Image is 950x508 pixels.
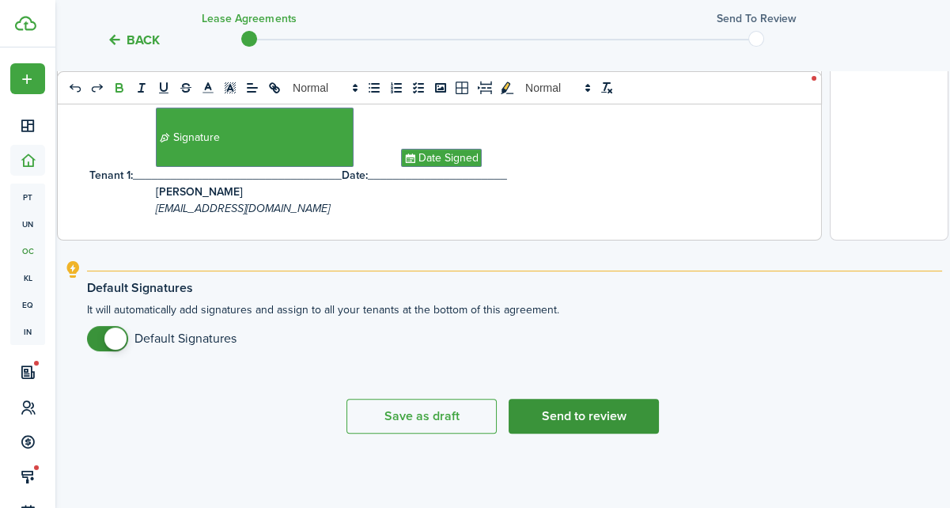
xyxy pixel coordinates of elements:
img: TenantCloud [15,16,36,31]
a: kl [10,264,45,291]
explanation-description: It will automatically add signatures and assign to all your tenants at the bottom of this agreement. [87,301,942,351]
a: in [10,318,45,345]
strong: [PERSON_NAME] [156,184,243,200]
strong: Date: [342,167,368,184]
strong: Tenant 1: [89,167,133,184]
i: outline [63,260,83,279]
button: undo: undo [64,78,86,97]
i: [EMAIL_ADDRESS][DOMAIN_NAME] [156,200,330,217]
a: un [10,210,45,237]
button: bold [108,78,131,97]
button: underline [153,78,175,97]
button: redo: redo [86,78,108,97]
button: Save as draft [346,399,497,434]
button: Send to review [509,399,659,434]
a: pt [10,184,45,210]
button: Open menu [10,63,45,94]
button: list: ordered [385,78,407,97]
button: italic [131,78,153,97]
button: pageBreak [474,78,496,97]
h3: Lease Agreements [202,10,296,27]
button: list: check [407,78,430,97]
button: clean [596,78,618,97]
button: table-better [452,78,474,97]
a: oc [10,237,45,264]
button: toggleMarkYellow: markYellow [496,78,518,97]
button: list: bullet [363,78,385,97]
a: eq [10,291,45,318]
button: link [263,78,286,97]
p: _________________________________ ______________________ [89,167,789,184]
button: strike [175,78,197,97]
button: image [430,78,452,97]
h3: Send to review [717,10,797,27]
button: Back [107,32,160,48]
explanation-title: Default Signatures [87,281,942,295]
